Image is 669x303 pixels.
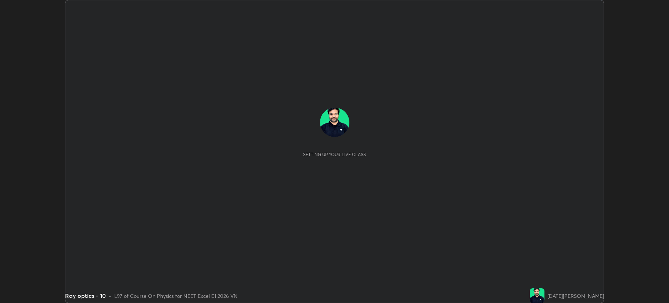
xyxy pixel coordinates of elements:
div: Ray optics - 10 [65,291,106,300]
img: 332c5dbf4175476c80717257161a937d.jpg [320,108,349,137]
img: 332c5dbf4175476c80717257161a937d.jpg [530,288,544,303]
div: L97 of Course On Physics for NEET Excel E1 2026 VN [114,292,238,300]
div: [DATE][PERSON_NAME] [547,292,604,300]
div: • [109,292,111,300]
div: Setting up your live class [303,152,366,157]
